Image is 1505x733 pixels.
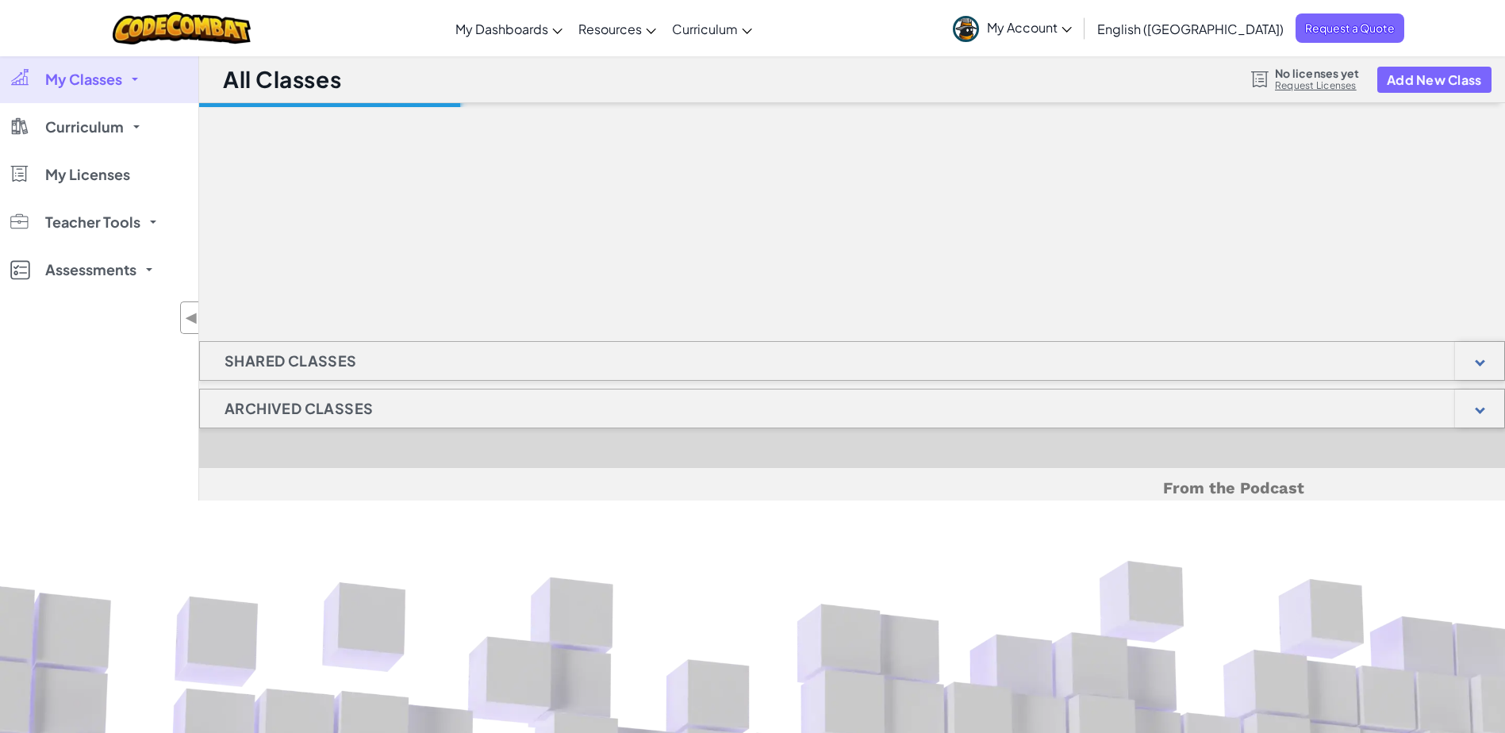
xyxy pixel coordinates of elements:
[113,12,251,44] img: CodeCombat logo
[945,3,1080,53] a: My Account
[400,476,1304,501] h5: From the Podcast
[45,72,122,86] span: My Classes
[987,19,1072,36] span: My Account
[45,167,130,182] span: My Licenses
[953,16,979,42] img: avatar
[578,21,642,37] span: Resources
[455,21,548,37] span: My Dashboards
[1296,13,1404,43] a: Request a Quote
[570,7,664,50] a: Resources
[185,306,198,329] span: ◀
[664,7,760,50] a: Curriculum
[200,389,397,428] h1: Archived Classes
[200,341,382,381] h1: Shared Classes
[1377,67,1492,93] button: Add New Class
[447,7,570,50] a: My Dashboards
[1275,67,1359,79] span: No licenses yet
[1097,21,1284,37] span: English ([GEOGRAPHIC_DATA])
[223,64,341,94] h1: All Classes
[672,21,738,37] span: Curriculum
[45,215,140,229] span: Teacher Tools
[1089,7,1292,50] a: English ([GEOGRAPHIC_DATA])
[45,120,124,134] span: Curriculum
[1275,79,1359,92] a: Request Licenses
[45,263,136,277] span: Assessments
